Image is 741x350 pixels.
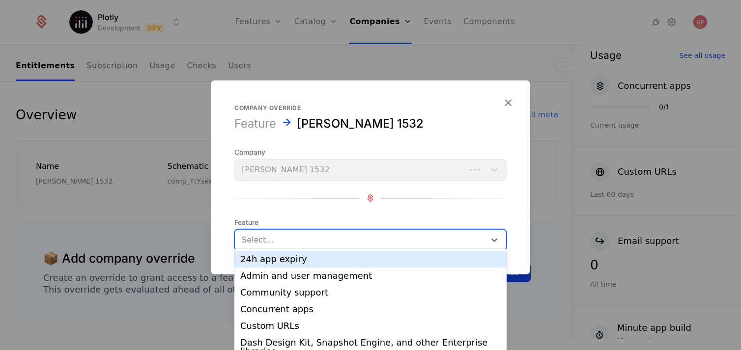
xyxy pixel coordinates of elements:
div: Custom URLs [240,322,501,330]
div: Feature [234,115,276,131]
div: Concurrent apps [240,305,501,314]
div: Community support [240,288,501,297]
span: Company [234,147,507,157]
span: Feature [234,217,507,227]
div: Greg 1532 [297,115,424,131]
div: Company override [234,104,507,111]
div: 24h app expiry [240,255,501,264]
div: Admin and user management [240,271,501,280]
